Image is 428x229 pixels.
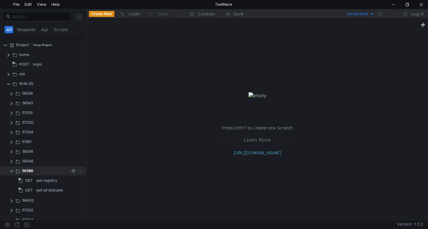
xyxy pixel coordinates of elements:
[33,41,52,50] div: Temp Project
[222,124,293,132] p: Press Ctrl+T to Create new Scratch
[16,41,29,50] div: Project
[22,99,33,108] div: 58345
[198,10,215,18] div: Cookies
[332,9,374,19] button: (local) local
[33,60,42,69] div: login
[22,157,33,166] div: 58348
[39,26,50,33] button: Api
[25,186,33,195] span: GET
[12,13,68,20] input: Search...
[5,26,13,33] button: All
[233,12,243,16] div: Save
[158,10,168,18] div: Redo
[36,176,57,185] div: get registry
[19,60,29,69] span: POST
[114,9,144,18] button: Undo
[22,196,34,205] div: 56602
[19,79,33,88] div: W34-35
[22,206,33,215] div: 57022
[397,220,423,229] span: Version: 1.3.3
[144,9,173,18] button: Redo
[22,128,33,137] div: 57034
[25,176,33,185] span: GET
[36,186,63,195] div: get all statuses
[129,10,140,18] div: Undo
[411,10,424,18] div: Log In
[239,136,276,144] span: Learn More
[52,26,70,33] button: Scripts
[15,26,37,33] button: Requests
[234,150,281,155] a: [URL][DOMAIN_NAME]
[22,166,33,175] div: 56586
[19,70,25,79] div: old
[22,89,33,98] div: 58336
[22,137,32,146] div: 57811
[347,11,368,17] div: (local) local
[22,147,33,156] div: 58346
[248,92,266,99] img: empty
[19,50,29,59] div: home
[22,108,33,117] div: 57019
[22,118,33,127] div: 57020
[22,215,33,224] div: 57024
[89,11,114,17] button: Create New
